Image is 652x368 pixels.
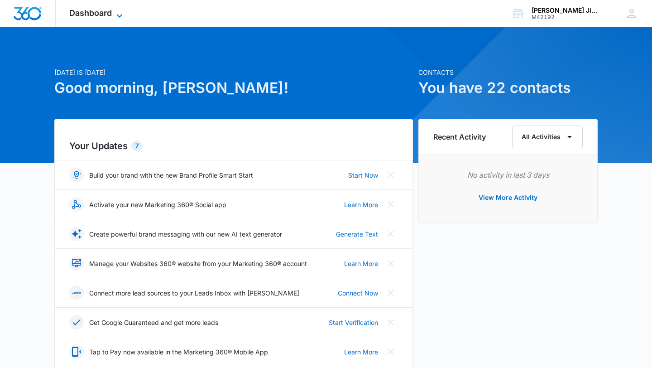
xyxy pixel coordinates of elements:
p: Contacts [418,68,598,77]
p: [DATE] is [DATE] [54,68,413,77]
button: Close [384,227,398,241]
p: Manage your Websites 360® website from your Marketing 360® account [89,259,307,268]
h1: You have 22 contacts [418,77,598,99]
button: Close [384,315,398,329]
div: 7 [131,140,143,151]
button: Close [384,256,398,271]
div: account name [532,7,598,14]
h1: Good morning, [PERSON_NAME]! [54,77,413,99]
p: Activate your new Marketing 360® Social app [89,200,226,209]
a: Start Verification [329,318,378,327]
button: View More Activity [470,187,547,208]
span: Dashboard [69,8,112,18]
a: Learn More [344,259,378,268]
p: Create powerful brand messaging with our new AI text generator [89,229,282,239]
p: Connect more lead sources to your Leads Inbox with [PERSON_NAME] [89,288,299,298]
button: Close [384,168,398,182]
button: Close [384,286,398,300]
a: Learn More [344,200,378,209]
p: No activity in last 3 days [433,169,583,180]
h2: Your Updates [69,139,398,153]
p: Get Google Guaranteed and get more leads [89,318,218,327]
button: Close [384,344,398,359]
p: Build your brand with the new Brand Profile Smart Start [89,170,253,180]
a: Connect Now [338,288,378,298]
p: Tap to Pay now available in the Marketing 360® Mobile App [89,347,268,357]
a: Generate Text [336,229,378,239]
h6: Recent Activity [433,131,486,142]
button: All Activities [512,126,583,148]
a: Start Now [348,170,378,180]
div: account id [532,14,598,20]
a: Learn More [344,347,378,357]
button: Close [384,197,398,212]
